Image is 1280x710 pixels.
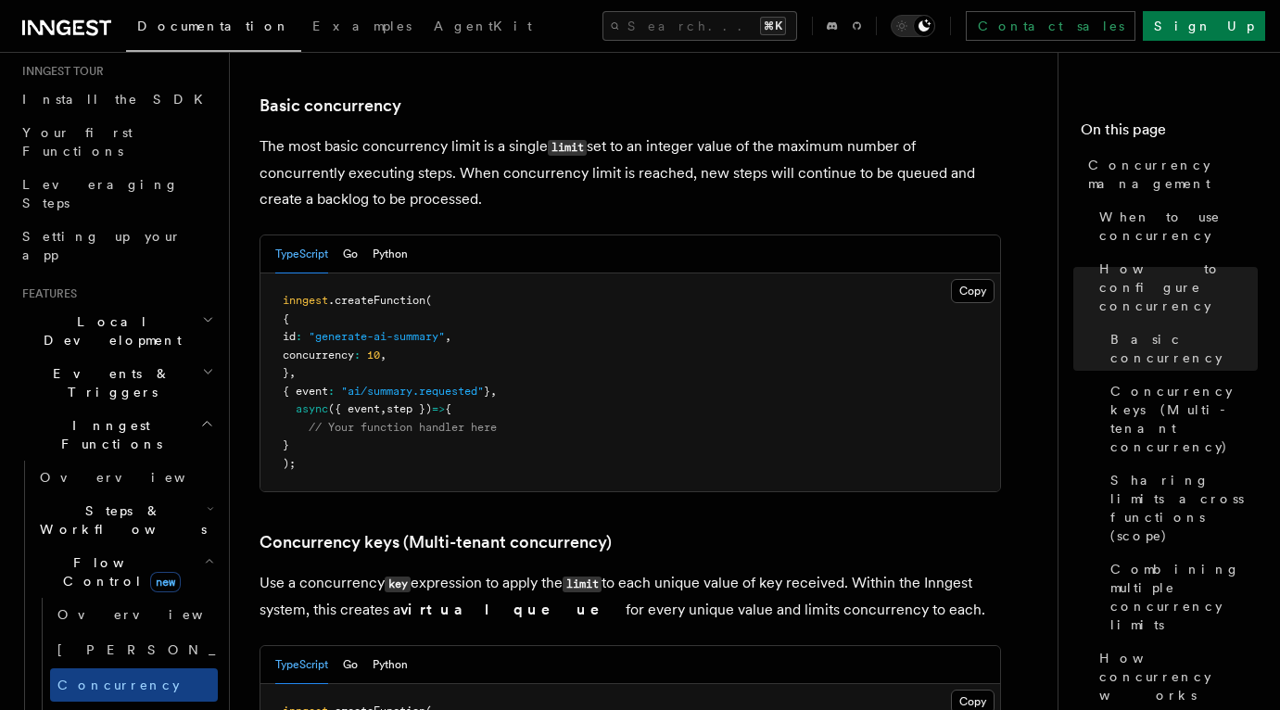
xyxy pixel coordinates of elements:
[22,229,182,262] span: Setting up your app
[296,402,328,415] span: async
[1143,11,1265,41] a: Sign Up
[490,385,497,398] span: ,
[373,235,408,273] button: Python
[15,116,218,168] a: Your first Functions
[400,601,626,618] strong: virtual queue
[289,366,296,379] span: ,
[425,294,432,307] span: (
[15,357,218,409] button: Events & Triggers
[423,6,543,50] a: AgentKit
[15,82,218,116] a: Install the SDK
[15,409,218,461] button: Inngest Functions
[385,577,411,592] code: key
[380,402,387,415] span: ,
[260,570,1001,623] p: Use a concurrency expression to apply the to each unique value of key received. Within the Innges...
[1099,260,1258,315] span: How to configure concurrency
[40,470,231,485] span: Overview
[563,577,602,592] code: limit
[283,438,289,451] span: }
[283,294,328,307] span: inngest
[328,294,425,307] span: .createFunction
[1103,463,1258,552] a: Sharing limits across functions (scope)
[15,168,218,220] a: Leveraging Steps
[275,646,328,684] button: TypeScript
[50,598,218,631] a: Overview
[260,529,612,555] a: Concurrency keys (Multi-tenant concurrency)
[22,177,179,210] span: Leveraging Steps
[602,11,797,41] button: Search...⌘K
[260,93,401,119] a: Basic concurrency
[1110,330,1258,367] span: Basic concurrency
[380,349,387,361] span: ,
[1081,119,1258,148] h4: On this page
[548,140,587,156] code: limit
[50,668,218,702] a: Concurrency
[1103,552,1258,641] a: Combining multiple concurrency limits
[32,494,218,546] button: Steps & Workflows
[15,64,104,79] span: Inngest tour
[309,421,497,434] span: // Your function handler here
[32,501,207,539] span: Steps & Workflows
[312,19,412,33] span: Examples
[126,6,301,52] a: Documentation
[343,235,358,273] button: Go
[137,19,290,33] span: Documentation
[1088,156,1258,193] span: Concurrency management
[1103,323,1258,374] a: Basic concurrency
[22,125,133,158] span: Your first Functions
[150,572,181,592] span: new
[373,646,408,684] button: Python
[1099,649,1258,704] span: How concurrency works
[15,220,218,272] a: Setting up your app
[283,330,296,343] span: id
[966,11,1135,41] a: Contact sales
[32,461,218,494] a: Overview
[15,364,202,401] span: Events & Triggers
[15,416,200,453] span: Inngest Functions
[296,330,302,343] span: :
[343,646,358,684] button: Go
[283,385,328,398] span: { event
[434,19,532,33] span: AgentKit
[432,402,445,415] span: =>
[1092,252,1258,323] a: How to configure concurrency
[484,385,490,398] span: }
[260,133,1001,212] p: The most basic concurrency limit is a single set to an integer value of the maximum number of con...
[1110,471,1258,545] span: Sharing limits across functions (scope)
[891,15,935,37] button: Toggle dark mode
[1110,560,1258,634] span: Combining multiple concurrency limits
[1099,208,1258,245] span: When to use concurrency
[57,678,180,692] span: Concurrency
[445,402,451,415] span: {
[283,312,289,325] span: {
[328,402,380,415] span: ({ event
[15,286,77,301] span: Features
[309,330,445,343] span: "generate-ai-summary"
[1092,200,1258,252] a: When to use concurrency
[367,349,380,361] span: 10
[1103,374,1258,463] a: Concurrency keys (Multi-tenant concurrency)
[354,349,361,361] span: :
[275,235,328,273] button: TypeScript
[760,17,786,35] kbd: ⌘K
[32,546,218,598] button: Flow Controlnew
[341,385,484,398] span: "ai/summary.requested"
[951,279,995,303] button: Copy
[283,349,354,361] span: concurrency
[15,305,218,357] button: Local Development
[57,642,329,657] span: [PERSON_NAME]
[15,312,202,349] span: Local Development
[283,366,289,379] span: }
[50,631,218,668] a: [PERSON_NAME]
[22,92,214,107] span: Install the SDK
[301,6,423,50] a: Examples
[1081,148,1258,200] a: Concurrency management
[283,457,296,470] span: );
[32,553,204,590] span: Flow Control
[57,607,248,622] span: Overview
[445,330,451,343] span: ,
[1110,382,1258,456] span: Concurrency keys (Multi-tenant concurrency)
[328,385,335,398] span: :
[387,402,432,415] span: step })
